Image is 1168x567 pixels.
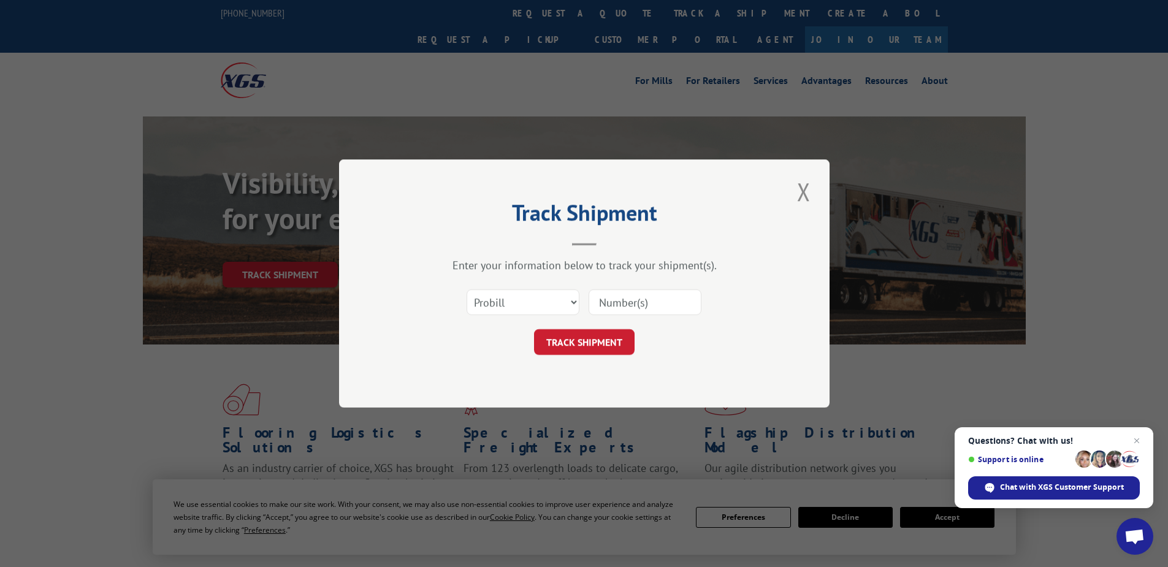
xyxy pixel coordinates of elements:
[968,436,1140,446] span: Questions? Chat with us!
[589,289,701,315] input: Number(s)
[534,329,635,355] button: TRACK SHIPMENT
[968,455,1071,464] span: Support is online
[400,204,768,227] h2: Track Shipment
[793,175,814,208] button: Close modal
[1116,518,1153,555] a: Open chat
[400,258,768,272] div: Enter your information below to track your shipment(s).
[1000,482,1124,493] span: Chat with XGS Customer Support
[968,476,1140,500] span: Chat with XGS Customer Support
